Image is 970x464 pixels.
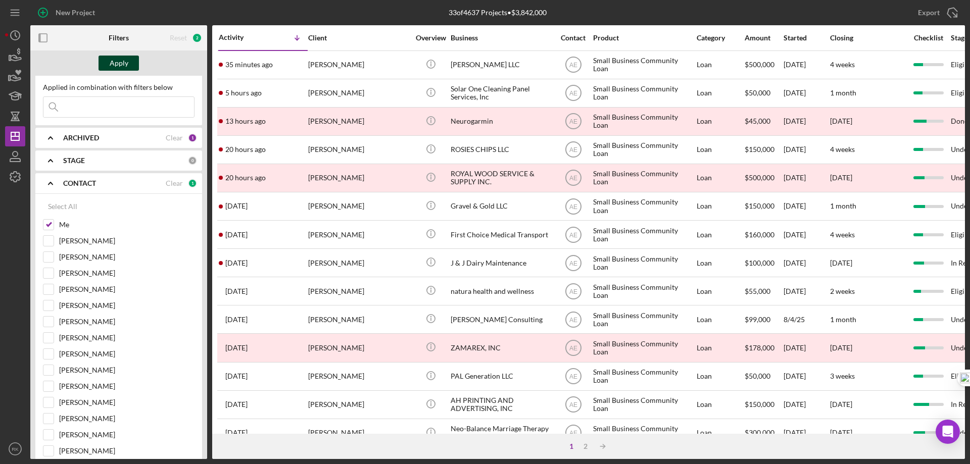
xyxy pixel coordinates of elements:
time: 3 weeks [830,372,855,380]
div: $50,000 [745,80,783,107]
div: 2 [192,33,202,43]
div: Neo-Balance Marriage Therapy & Recovery, PC [451,420,552,446]
div: [DATE] [784,136,829,163]
div: [PERSON_NAME] [308,80,409,107]
div: Applied in combination with filters below [43,83,195,91]
time: [DATE] [830,428,852,437]
div: Small Business Community Loan [593,278,694,304]
div: ROSIES CHIPS LLC [451,136,552,163]
div: [PERSON_NAME] [308,108,409,135]
div: Select All [48,196,77,217]
div: [DATE] [784,420,829,446]
div: Loan [697,193,744,220]
div: 8/4/25 [784,306,829,333]
label: [PERSON_NAME] [59,349,195,359]
div: $300,000 [745,420,783,446]
div: 1 [188,179,197,188]
div: ZAMAREX, INC [451,334,552,361]
div: [PERSON_NAME] [308,363,409,390]
div: Contact [554,34,592,42]
div: Neurogarmin [451,108,552,135]
time: 2025-08-11 21:28 [225,231,248,239]
text: AE [569,175,577,182]
div: $45,000 [745,108,783,135]
div: [PERSON_NAME] [308,165,409,191]
div: $178,000 [745,334,783,361]
div: [DATE] [784,249,829,276]
div: Export [918,3,940,23]
time: 2025-08-07 17:58 [225,400,248,408]
time: 2025-08-12 11:28 [225,117,266,125]
div: Product [593,34,694,42]
button: Export [908,3,965,23]
div: Loan [697,249,744,276]
div: Small Business Community Loan [593,334,694,361]
button: New Project [30,3,105,23]
div: Apply [110,56,128,71]
text: AE [569,203,577,210]
div: 33 of 4637 Projects • $3,842,000 [449,9,547,17]
label: [PERSON_NAME] [59,430,195,440]
text: AE [569,62,577,69]
div: $500,000 [745,165,783,191]
div: Small Business Community Loan [593,80,694,107]
div: $55,000 [745,278,783,304]
div: [PERSON_NAME] [308,136,409,163]
div: Small Business Community Loan [593,51,694,78]
div: Small Business Community Loan [593,306,694,333]
div: [PERSON_NAME] [308,306,409,333]
div: Loan [697,165,744,191]
text: AE [569,430,577,437]
time: 2025-08-10 03:29 [225,287,248,295]
button: RK [5,439,25,459]
div: Loan [697,391,744,418]
b: Filters [109,34,129,42]
div: 0 [188,156,197,165]
time: [DATE] [830,173,852,182]
div: natura health and wellness [451,278,552,304]
time: 2025-08-11 20:59 [225,259,248,267]
div: Loan [697,278,744,304]
text: AE [569,373,577,380]
div: $150,000 [745,136,783,163]
div: Business [451,34,552,42]
label: [PERSON_NAME] [59,333,195,343]
text: AE [569,401,577,408]
time: 4 weeks [830,145,855,153]
div: [PERSON_NAME] [308,193,409,220]
div: Category [697,34,744,42]
label: [PERSON_NAME] [59,252,195,262]
time: 2025-08-07 20:11 [225,372,248,380]
button: Select All [43,196,82,217]
div: [PERSON_NAME] [308,249,409,276]
div: [DATE] [784,221,829,248]
div: Small Business Community Loan [593,221,694,248]
time: 2025-08-12 03:36 [225,174,266,182]
div: Small Business Community Loan [593,165,694,191]
div: Overview [412,34,450,42]
div: Small Business Community Loan [593,391,694,418]
div: Small Business Community Loan [593,193,694,220]
text: RK [12,446,19,452]
div: 1 [564,442,578,450]
time: 1 month [830,88,856,97]
time: 4 weeks [830,230,855,239]
time: [DATE] [830,259,852,267]
label: [PERSON_NAME] [59,236,195,246]
div: [PERSON_NAME] [308,391,409,418]
div: [DATE] [784,80,829,107]
time: 2025-08-12 04:09 [225,145,266,153]
div: $150,000 [745,193,783,220]
label: [PERSON_NAME] [59,381,195,391]
div: $160,000 [745,221,783,248]
div: Started [784,34,829,42]
button: Apply [99,56,139,71]
div: Small Business Community Loan [593,249,694,276]
div: Solar One Cleaning Panel Services, Inc [451,80,552,107]
div: Loan [697,334,744,361]
div: ROYAL WOOD SERVICE & SUPPLY INC. [451,165,552,191]
time: 4 weeks [830,60,855,69]
text: AE [569,316,577,323]
time: [DATE] [830,343,852,352]
div: $500,000 [745,51,783,78]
